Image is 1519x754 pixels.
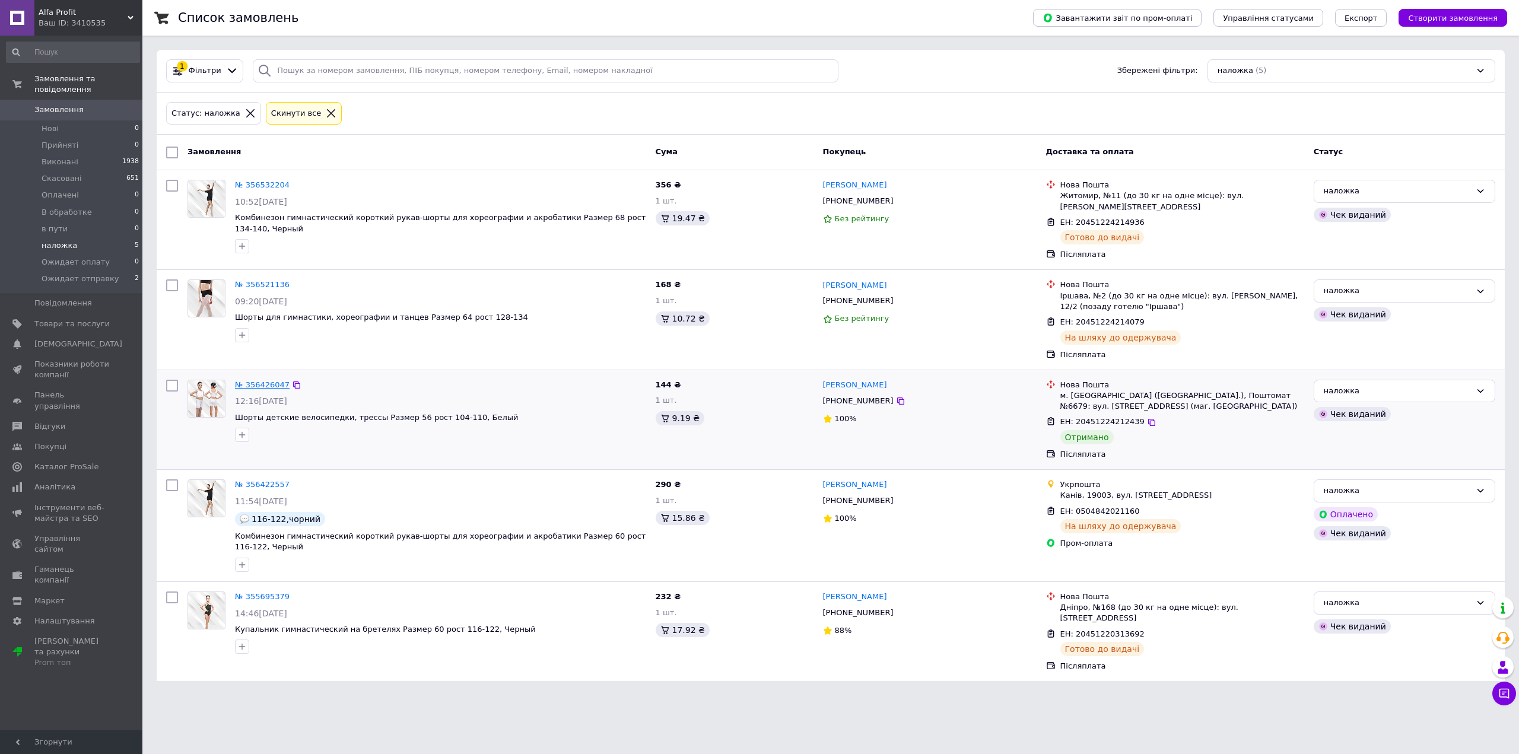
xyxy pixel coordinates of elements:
span: 12:16[DATE] [235,396,287,406]
button: Управління статусами [1213,9,1323,27]
span: 1 шт. [656,608,677,617]
div: Післяплата [1060,449,1304,460]
div: 19.47 ₴ [656,211,710,225]
span: 1938 [122,157,139,167]
span: 116-122,чорний [252,514,320,524]
div: Канів, 19003, вул. [STREET_ADDRESS] [1060,490,1304,501]
span: наложка [1218,65,1253,77]
div: Післяплата [1060,349,1304,360]
span: В обработке [42,207,92,218]
span: Створити замовлення [1408,14,1498,23]
input: Пошук [6,42,140,63]
span: Шорты детские велосипедки, трессы Размер 56 рост 104-110, Белый [235,413,518,422]
div: Пром-оплата [1060,538,1304,549]
button: Завантажити звіт по пром-оплаті [1033,9,1202,27]
span: 11:54[DATE] [235,497,287,506]
div: Іршава, №2 (до 30 кг на одне місце): вул. [PERSON_NAME], 12/2 (позаду готелю "Іршава") [1060,291,1304,312]
div: [PHONE_NUMBER] [821,193,896,209]
div: 10.72 ₴ [656,311,710,326]
a: № 356532204 [235,180,290,189]
a: [PERSON_NAME] [823,479,887,491]
div: На шляху до одержувача [1060,519,1181,533]
span: Покупці [34,441,66,452]
div: Отримано [1060,430,1114,444]
span: наложка [42,240,77,251]
span: Прийняті [42,140,78,151]
span: 1 шт. [656,496,677,505]
div: Укрпошта [1060,479,1304,490]
span: 651 [126,173,139,184]
input: Пошук за номером замовлення, ПІБ покупця, номером телефону, Email, номером накладної [253,59,838,82]
a: Створити замовлення [1387,13,1507,22]
a: Комбинезон гимнастический короткий рукав-шорты для хореографии и акробатики Размер 60 рост 116-12... [235,532,646,552]
span: 1 шт. [656,396,677,405]
span: Завантажити звіт по пром-оплаті [1043,12,1192,23]
a: № 356422557 [235,480,290,489]
div: Чек виданий [1314,307,1391,322]
a: Фото товару [188,180,225,218]
a: [PERSON_NAME] [823,180,887,191]
div: Нова Пошта [1060,380,1304,390]
span: Управління сайтом [34,533,110,555]
span: Ожидает отправку [42,273,119,284]
span: Управління статусами [1223,14,1314,23]
a: № 355695379 [235,592,290,601]
a: Шорты для гимнастики, хореографии и танцев Размер 64 рост 128-134 [235,313,528,322]
span: (5) [1256,66,1266,75]
h1: Список замовлень [178,11,298,25]
span: 144 ₴ [656,380,681,389]
img: :speech_balloon: [240,514,249,524]
span: 0 [135,224,139,234]
div: Чек виданий [1314,619,1391,634]
a: № 356426047 [235,380,290,389]
div: 15.86 ₴ [656,511,710,525]
span: Каталог ProSale [34,462,98,472]
span: 168 ₴ [656,280,681,289]
span: Cума [656,147,678,156]
span: ЕН: 0504842021160 [1060,507,1140,516]
img: Фото товару [188,480,225,517]
span: Інструменти веб-майстра та SEO [34,502,110,524]
span: 100% [835,414,857,423]
div: Післяплата [1060,249,1304,260]
div: Нова Пошта [1060,279,1304,290]
div: 1 [177,61,188,72]
span: Замовлення та повідомлення [34,74,142,95]
span: Налаштування [34,616,95,626]
span: 232 ₴ [656,592,681,601]
img: Фото товару [188,280,224,317]
div: Готово до видачі [1060,230,1145,244]
div: наложка [1324,597,1471,609]
span: Панель управління [34,390,110,411]
div: Післяплата [1060,661,1304,672]
span: Комбинезон гимнастический короткий рукав-шорты для хореографии и акробатики Размер 68 рост 134-14... [235,213,646,233]
span: 0 [135,123,139,134]
a: № 356521136 [235,280,290,289]
span: в пути [42,224,68,234]
span: 0 [135,257,139,268]
span: Ожидает оплату [42,257,110,268]
span: ЕН: 20451224214079 [1060,317,1145,326]
span: Покупець [823,147,866,156]
div: Prom топ [34,657,110,668]
span: Оплачені [42,190,79,201]
div: Оплачено [1314,507,1378,521]
div: наложка [1324,385,1471,397]
div: Чек виданий [1314,526,1391,540]
span: 2 [135,273,139,284]
a: [PERSON_NAME] [823,380,887,391]
span: Маркет [34,596,65,606]
div: м. [GEOGRAPHIC_DATA] ([GEOGRAPHIC_DATA].), Поштомат №6679: вул. [STREET_ADDRESS] (маг. [GEOGRAPHI... [1060,390,1304,412]
div: Cкинути все [269,107,324,120]
span: Без рейтингу [835,314,889,323]
div: [PHONE_NUMBER] [821,605,896,621]
button: Створити замовлення [1399,9,1507,27]
div: Нова Пошта [1060,180,1304,190]
span: Збережені фільтри: [1117,65,1198,77]
span: Замовлення [34,104,84,115]
span: Без рейтингу [835,214,889,223]
div: Готово до видачі [1060,642,1145,656]
span: 1 шт. [656,196,677,205]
